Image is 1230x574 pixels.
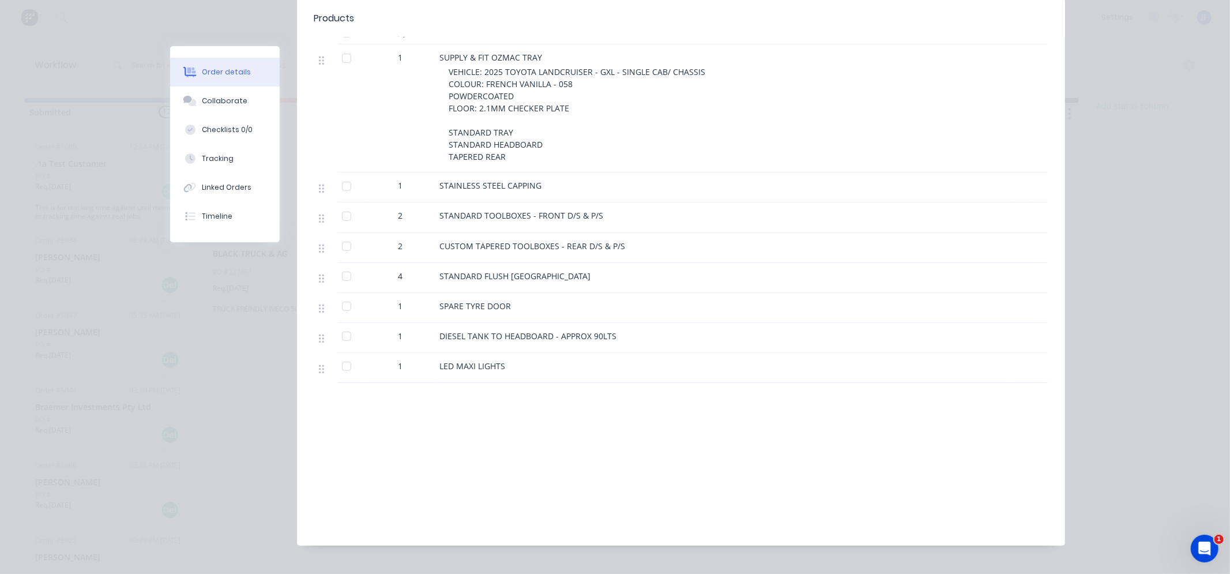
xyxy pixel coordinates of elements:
div: Collaborate [202,96,247,106]
span: 1 [398,330,403,342]
span: VEHICLE: 2025 TOYOTA LANDCRUISER - GXL - SINGLE CAB/ CHASSIS COLOUR: FRENCH VANILLA - 058 POWDERC... [449,66,706,162]
span: 1 [398,179,403,192]
div: Products [314,12,355,25]
span: 1 [398,51,403,63]
button: Collaborate [170,87,280,115]
div: Checklists 0/0 [202,125,253,135]
span: STANDARD FLUSH [GEOGRAPHIC_DATA] [440,271,591,282]
div: Linked Orders [202,182,251,193]
span: SPARE TYRE DOOR [440,301,511,312]
iframe: Intercom live chat [1191,535,1218,562]
div: Order details [202,67,251,77]
div: Timeline [202,211,232,222]
span: STAINLESS STEEL CAPPING [440,180,542,191]
span: 2 [398,209,403,222]
span: STANDARD TOOLBOXES - FRONT D/S & P/S [440,210,604,221]
span: 4 [398,270,403,282]
span: SUPPLY & FIT OZMAC TRAY [440,52,543,63]
span: DIESEL TANK TO HEADBOARD - APPROX 90LTS [440,331,617,342]
span: 1 [1214,535,1224,544]
span: 2 [398,240,403,252]
div: Tracking [202,153,234,164]
button: Timeline [170,202,280,231]
button: Checklists 0/0 [170,115,280,144]
button: Order details [170,58,280,87]
button: Tracking [170,144,280,173]
span: 1 [398,300,403,312]
span: 1 [398,360,403,372]
button: Linked Orders [170,173,280,202]
span: LED MAXI LIGHTS [440,361,506,372]
span: CUSTOM TAPERED TOOLBOXES - REAR D/S & P/S [440,241,626,252]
